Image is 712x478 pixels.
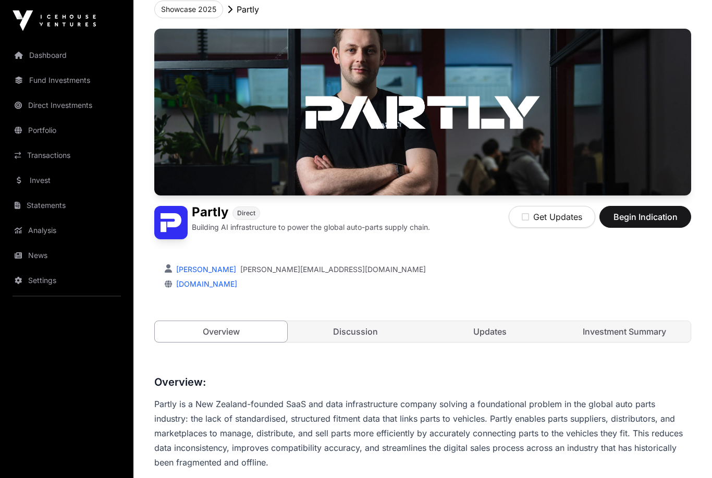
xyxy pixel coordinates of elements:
[154,206,188,240] img: Partly
[660,428,712,478] iframe: Chat Widget
[8,94,125,117] a: Direct Investments
[599,206,691,228] button: Begin Indication
[8,69,125,92] a: Fund Investments
[240,265,426,275] a: [PERSON_NAME][EMAIL_ADDRESS][DOMAIN_NAME]
[424,322,556,342] a: Updates
[154,321,288,343] a: Overview
[154,374,691,391] h3: Overview:
[509,206,595,228] button: Get Updates
[599,217,691,227] a: Begin Indication
[8,144,125,167] a: Transactions
[154,1,223,19] button: Showcase 2025
[289,322,422,342] a: Discussion
[174,265,236,274] a: [PERSON_NAME]
[154,397,691,470] p: Partly is a New Zealand-founded SaaS and data infrastructure company solving a foundational probl...
[192,206,228,220] h1: Partly
[192,223,430,233] p: Building AI infrastructure to power the global auto-parts supply chain.
[8,194,125,217] a: Statements
[558,322,691,342] a: Investment Summary
[8,119,125,142] a: Portfolio
[154,29,691,196] img: Partly
[8,44,125,67] a: Dashboard
[237,210,255,218] span: Direct
[8,169,125,192] a: Invest
[8,244,125,267] a: News
[8,219,125,242] a: Analysis
[237,4,259,16] p: Partly
[155,322,691,342] nav: Tabs
[612,211,678,224] span: Begin Indication
[8,269,125,292] a: Settings
[13,10,96,31] img: Icehouse Ventures Logo
[172,280,237,289] a: [DOMAIN_NAME]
